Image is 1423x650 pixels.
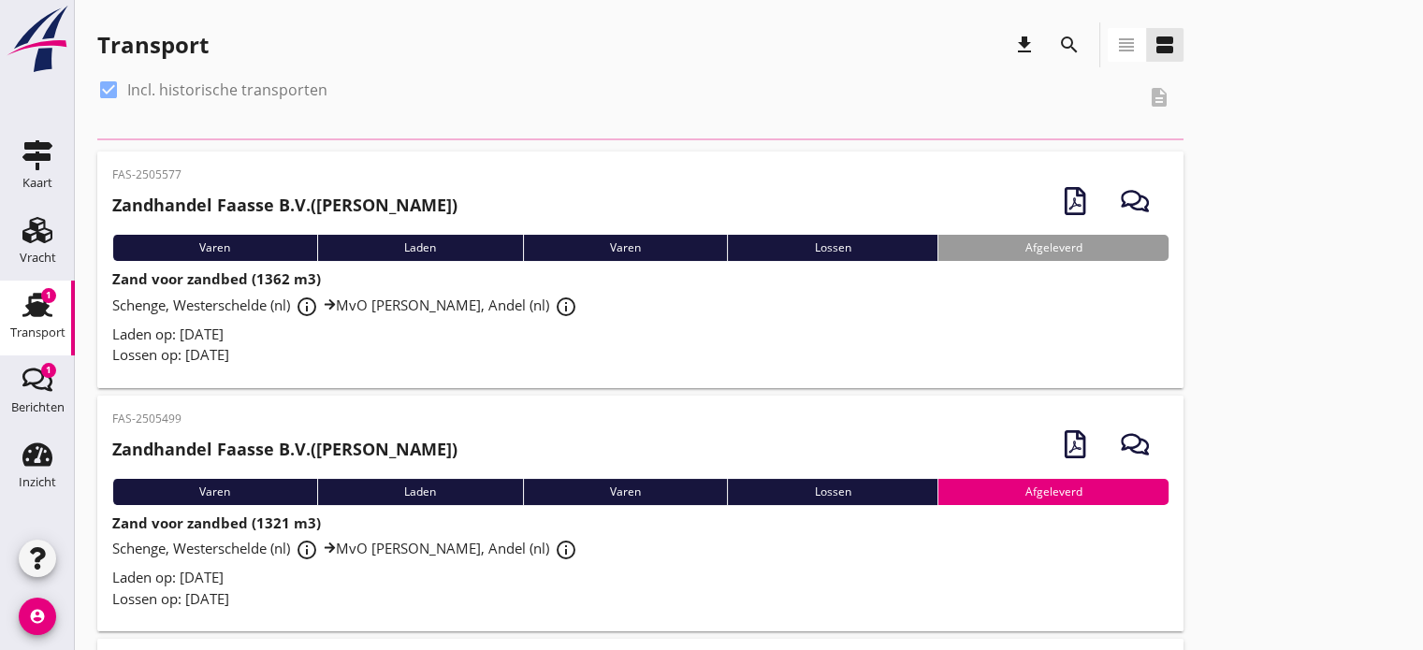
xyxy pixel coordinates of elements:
span: Lossen op: [DATE] [112,345,229,364]
div: 1 [41,288,56,303]
div: Laden [317,479,523,505]
strong: Zand voor zandbed (1321 m3) [112,513,321,532]
i: view_headline [1115,34,1138,56]
span: Schenge, Westerschelde (nl) MvO [PERSON_NAME], Andel (nl) [112,296,583,314]
div: Lossen [727,479,937,505]
p: FAS-2505499 [112,411,457,427]
strong: Zandhandel Faasse B.V. [112,438,311,460]
div: Inzicht [19,476,56,488]
a: FAS-2505577Zandhandel Faasse B.V.([PERSON_NAME])VarenLadenVarenLossenAfgeleverdZand voor zandbed ... [97,152,1183,388]
i: account_circle [19,598,56,635]
span: Lossen op: [DATE] [112,589,229,608]
div: Transport [10,326,65,339]
div: Afgeleverd [937,479,1169,505]
h2: ([PERSON_NAME]) [112,193,457,218]
div: Varen [112,235,317,261]
p: FAS-2505577 [112,166,457,183]
div: Transport [97,30,209,60]
label: Incl. historische transporten [127,80,327,99]
strong: Zandhandel Faasse B.V. [112,194,311,216]
div: Varen [523,235,728,261]
i: download [1013,34,1036,56]
i: view_agenda [1154,34,1176,56]
div: Varen [523,479,728,505]
img: logo-small.a267ee39.svg [4,5,71,74]
div: Berichten [11,401,65,413]
div: Laden [317,235,523,261]
a: FAS-2505499Zandhandel Faasse B.V.([PERSON_NAME])VarenLadenVarenLossenAfgeleverdZand voor zandbed ... [97,396,1183,632]
div: Varen [112,479,317,505]
i: info_outline [296,296,318,318]
h2: ([PERSON_NAME]) [112,437,457,462]
i: info_outline [555,296,577,318]
div: Afgeleverd [937,235,1169,261]
i: search [1058,34,1081,56]
div: Lossen [727,235,937,261]
div: Vracht [20,252,56,264]
i: info_outline [296,539,318,561]
span: Laden op: [DATE] [112,325,224,343]
i: info_outline [555,539,577,561]
div: Kaart [22,177,52,189]
span: Schenge, Westerschelde (nl) MvO [PERSON_NAME], Andel (nl) [112,539,583,557]
span: Laden op: [DATE] [112,568,224,586]
strong: Zand voor zandbed (1362 m3) [112,269,321,288]
div: 1 [41,363,56,378]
